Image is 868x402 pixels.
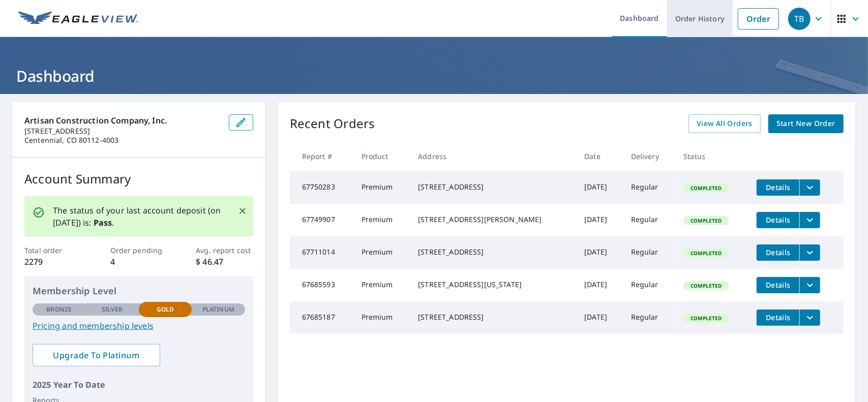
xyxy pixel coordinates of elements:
button: filesDropdownBtn-67685593 [799,277,820,293]
th: Date [576,141,622,171]
div: [STREET_ADDRESS] [418,182,568,192]
span: Start New Order [776,117,835,130]
td: [DATE] [576,171,622,204]
button: detailsBtn-67685187 [757,310,799,326]
td: Regular [623,171,676,204]
button: filesDropdownBtn-67711014 [799,244,820,261]
td: Premium [353,236,410,269]
td: Regular [623,269,676,301]
span: Completed [684,217,728,224]
p: Membership Level [33,284,245,298]
p: Account Summary [24,170,253,188]
span: Details [763,280,793,290]
td: 67685593 [290,269,353,301]
td: Premium [353,269,410,301]
p: The status of your last account deposit (on [DATE]) is: . [53,204,226,229]
p: Order pending [110,245,167,256]
span: Completed [684,184,728,192]
p: [STREET_ADDRESS] [24,127,221,136]
p: 2279 [24,256,81,268]
button: detailsBtn-67749907 [757,212,799,228]
th: Address [410,141,576,171]
a: Pricing and membership levels [33,320,245,332]
td: 67711014 [290,236,353,269]
img: EV Logo [18,11,138,26]
button: filesDropdownBtn-67750283 [799,179,820,196]
a: View All Orders [689,114,761,133]
h1: Dashboard [12,66,856,86]
td: 67749907 [290,204,353,236]
button: detailsBtn-67685593 [757,277,799,293]
p: 4 [110,256,167,268]
p: Avg. report cost [196,245,253,256]
th: Delivery [623,141,676,171]
span: Completed [684,315,728,322]
div: [STREET_ADDRESS][PERSON_NAME] [418,214,568,225]
p: Silver [102,305,123,314]
span: View All Orders [697,117,753,130]
span: Upgrade To Platinum [41,350,152,361]
span: Details [763,182,793,192]
p: Total order [24,245,81,256]
td: Regular [623,301,676,334]
td: Regular [623,236,676,269]
span: Details [763,313,793,322]
span: Completed [684,282,728,289]
a: Start New Order [768,114,844,133]
a: Order [738,8,779,29]
a: Upgrade To Platinum [33,344,160,366]
td: [DATE] [576,204,622,236]
span: Details [763,215,793,225]
p: 2025 Year To Date [33,379,245,391]
th: Product [353,141,410,171]
td: Premium [353,301,410,334]
td: [DATE] [576,269,622,301]
th: Report # [290,141,353,171]
div: TB [788,8,811,30]
td: 67685187 [290,301,353,334]
th: Status [675,141,749,171]
button: detailsBtn-67711014 [757,244,799,261]
td: Regular [623,204,676,236]
td: [DATE] [576,301,622,334]
p: $ 46.47 [196,256,253,268]
p: Centennial, CO 80112-4003 [24,136,221,145]
div: [STREET_ADDRESS] [418,247,568,257]
button: filesDropdownBtn-67749907 [799,212,820,228]
button: Close [236,204,249,218]
td: 67750283 [290,171,353,204]
span: Details [763,248,793,257]
p: Recent Orders [290,114,375,133]
p: Gold [157,305,174,314]
p: Artisan Construction Company, Inc. [24,114,221,127]
div: [STREET_ADDRESS] [418,312,568,322]
td: Premium [353,204,410,236]
p: Bronze [46,305,72,314]
td: [DATE] [576,236,622,269]
b: Pass [94,217,112,228]
div: [STREET_ADDRESS][US_STATE] [418,280,568,290]
p: Platinum [202,305,234,314]
td: Premium [353,171,410,204]
button: filesDropdownBtn-67685187 [799,310,820,326]
button: detailsBtn-67750283 [757,179,799,196]
span: Completed [684,250,728,257]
